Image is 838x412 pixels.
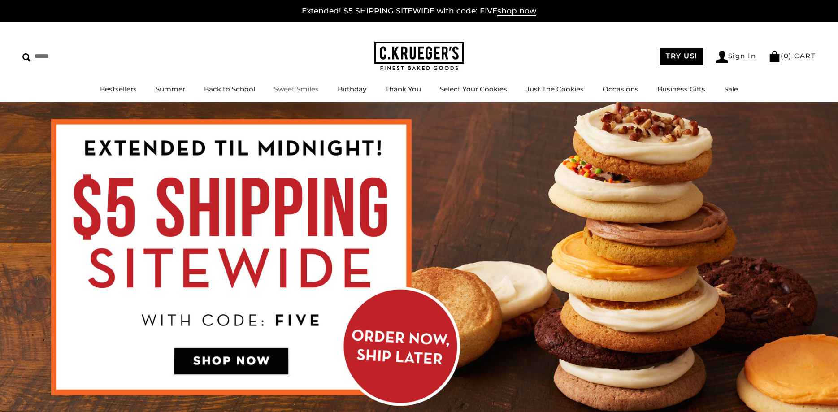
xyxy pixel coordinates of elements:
[440,85,507,93] a: Select Your Cookies
[22,53,31,62] img: Search
[497,6,536,16] span: shop now
[769,52,816,60] a: (0) CART
[526,85,584,93] a: Just The Cookies
[724,85,738,93] a: Sale
[385,85,421,93] a: Thank You
[374,42,464,71] img: C.KRUEGER'S
[204,85,255,93] a: Back to School
[660,48,703,65] a: TRY US!
[274,85,319,93] a: Sweet Smiles
[156,85,185,93] a: Summer
[716,51,728,63] img: Account
[22,49,129,63] input: Search
[338,85,366,93] a: Birthday
[100,85,137,93] a: Bestsellers
[716,51,756,63] a: Sign In
[784,52,789,60] span: 0
[302,6,536,16] a: Extended! $5 SHIPPING SITEWIDE with code: FIVEshop now
[657,85,705,93] a: Business Gifts
[603,85,638,93] a: Occasions
[769,51,781,62] img: Bag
